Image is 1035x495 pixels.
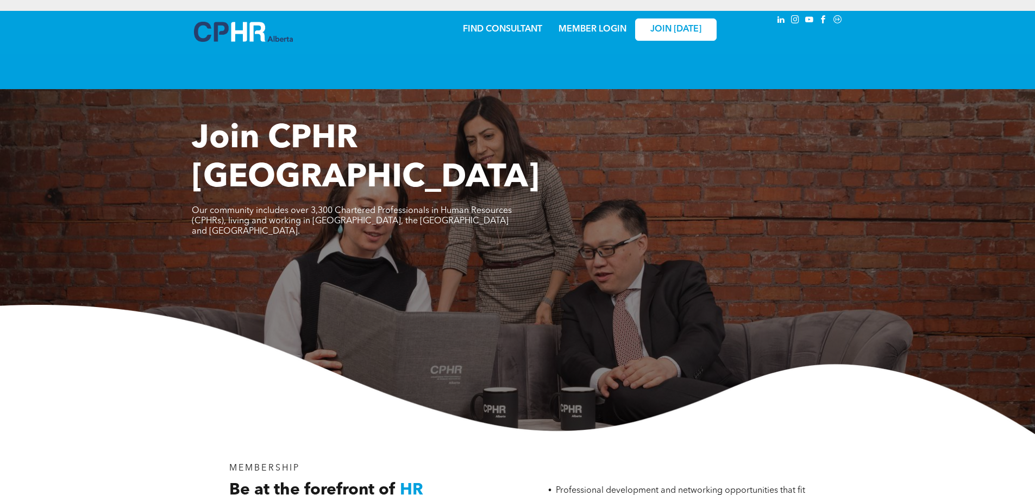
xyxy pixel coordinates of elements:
[804,14,816,28] a: youtube
[559,25,626,34] a: MEMBER LOGIN
[635,18,717,41] a: JOIN [DATE]
[229,464,300,473] span: MEMBERSHIP
[194,22,293,42] img: A blue and white logo for cp alberta
[192,206,512,236] span: Our community includes over 3,300 Chartered Professionals in Human Resources (CPHRs), living and ...
[789,14,801,28] a: instagram
[775,14,787,28] a: linkedin
[463,25,542,34] a: FIND CONSULTANT
[818,14,830,28] a: facebook
[650,24,701,35] span: JOIN [DATE]
[832,14,844,28] a: Social network
[192,123,540,195] span: Join CPHR [GEOGRAPHIC_DATA]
